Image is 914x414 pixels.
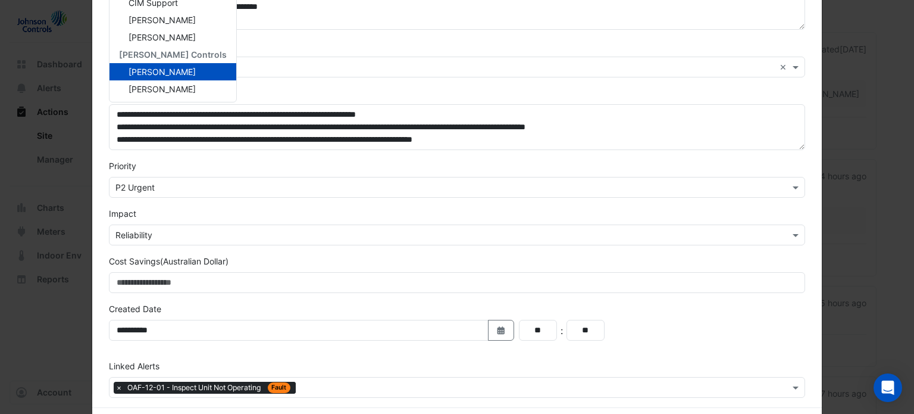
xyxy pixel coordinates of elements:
[268,382,291,393] span: Fault
[127,382,263,393] span: OAF-12-01 - Inspect Unit Not Operating
[780,61,790,73] span: Clear
[109,207,136,220] label: Impact
[109,160,136,172] label: Priority
[129,32,196,42] span: [PERSON_NAME]
[519,320,557,341] input: Hours
[114,382,124,394] span: ×
[109,303,161,315] label: Created Date
[557,323,566,338] div: :
[119,49,227,60] span: [PERSON_NAME] Controls
[129,84,196,94] span: [PERSON_NAME]
[129,67,196,77] span: [PERSON_NAME]
[566,320,605,341] input: Minutes
[109,255,228,267] label: Cost Savings (Australian Dollar)
[129,15,196,25] span: [PERSON_NAME]
[496,325,506,335] fa-icon: Select Date
[124,382,296,394] span: OAF-12-01 - Inspect Unit Not Operating
[874,373,902,402] div: Open Intercom Messenger
[109,360,159,372] label: Linked Alerts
